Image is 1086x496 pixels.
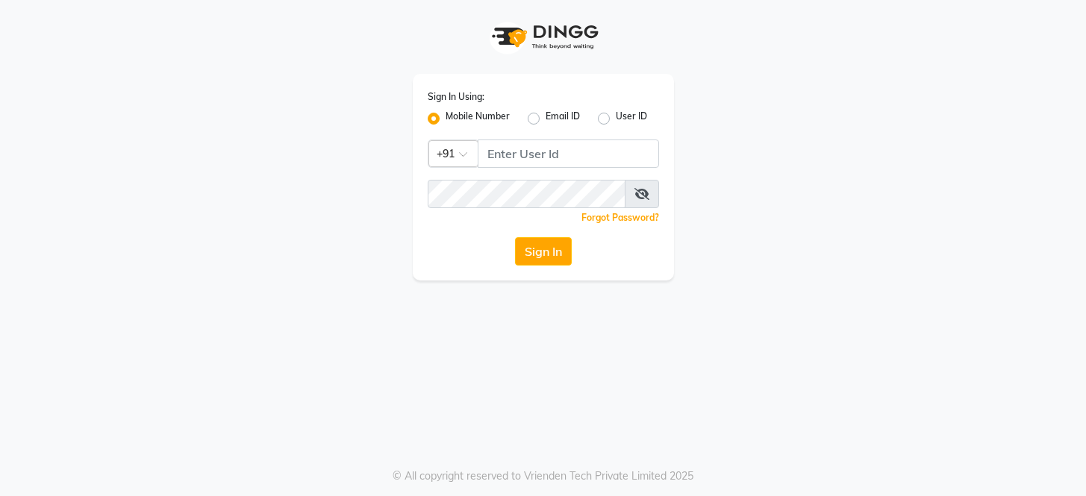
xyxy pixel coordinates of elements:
[428,180,625,208] input: Username
[428,90,484,104] label: Sign In Using:
[478,139,659,168] input: Username
[484,15,603,59] img: logo1.svg
[515,237,572,266] button: Sign In
[616,110,647,128] label: User ID
[446,110,510,128] label: Mobile Number
[546,110,580,128] label: Email ID
[581,212,659,223] a: Forgot Password?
